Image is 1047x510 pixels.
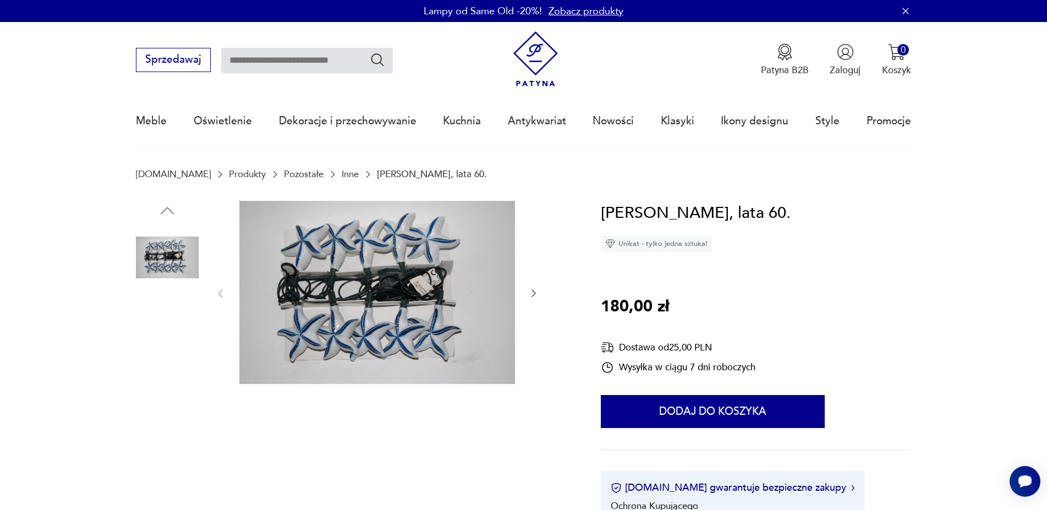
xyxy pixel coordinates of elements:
img: Ikona medalu [776,43,793,61]
a: Produkty [229,169,266,179]
img: Ikona koszyka [888,43,905,61]
h1: [PERSON_NAME], lata 60. [601,201,791,226]
a: Pozostałe [284,169,324,179]
a: [DOMAIN_NAME] [136,169,211,179]
a: Zobacz produkty [549,4,623,18]
p: [PERSON_NAME], lata 60. [377,169,487,179]
a: Kuchnia [443,96,481,146]
button: Szukaj [370,52,386,68]
img: Ikona dostawy [601,341,614,354]
img: Zdjęcie produktu Lampki choinkowe, lata 60. [136,226,199,289]
p: Zaloguj [830,64,860,76]
button: Dodaj do koszyka [601,395,825,428]
a: Sprzedawaj [136,56,210,65]
a: Antykwariat [508,96,566,146]
p: 180,00 zł [601,294,669,320]
a: Style [815,96,840,146]
a: Promocje [867,96,911,146]
p: Koszyk [882,64,911,76]
img: Patyna - sklep z meblami i dekoracjami vintage [508,31,563,87]
button: Patyna B2B [761,43,809,76]
img: Ikona strzałki w prawo [851,485,854,491]
img: Ikona diamentu [605,239,615,249]
div: 0 [897,44,909,56]
p: Lampy od Same Old -20%! [424,4,542,18]
a: Dekoracje i przechowywanie [279,96,416,146]
button: Sprzedawaj [136,48,210,72]
a: Nowości [593,96,634,146]
button: Zaloguj [830,43,860,76]
img: Zdjęcie produktu Lampki choinkowe, lata 60. [136,366,199,429]
div: Unikat - tylko jedna sztuka! [601,235,712,252]
div: Dostawa od 25,00 PLN [601,341,755,354]
img: Zdjęcie produktu Lampki choinkowe, lata 60. [239,201,515,385]
button: 0Koszyk [882,43,911,76]
a: Inne [342,169,359,179]
img: Ikonka użytkownika [837,43,854,61]
a: Ikona medaluPatyna B2B [761,43,809,76]
p: Patyna B2B [761,64,809,76]
a: Oświetlenie [194,96,252,146]
a: Meble [136,96,167,146]
a: Ikony designu [721,96,788,146]
iframe: Smartsupp widget button [1010,466,1040,497]
a: Klasyki [661,96,694,146]
div: Wysyłka w ciągu 7 dni roboczych [601,361,755,374]
img: Ikona certyfikatu [611,482,622,493]
img: Zdjęcie produktu Lampki choinkowe, lata 60. [136,296,199,359]
button: [DOMAIN_NAME] gwarantuje bezpieczne zakupy [611,481,854,495]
